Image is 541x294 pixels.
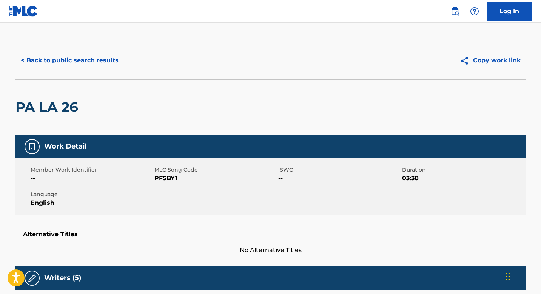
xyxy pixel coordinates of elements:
img: Writers [28,274,37,283]
h5: Work Detail [44,142,86,151]
iframe: Chat Widget [503,258,541,294]
button: Copy work link [455,51,526,70]
span: Member Work Identifier [31,166,153,174]
button: < Back to public search results [15,51,124,70]
span: Duration [402,166,524,174]
img: help [470,7,479,16]
span: English [31,198,153,207]
img: search [450,7,459,16]
img: Copy work link [460,56,473,65]
h5: Writers (5) [44,274,81,282]
h5: Alternative Titles [23,231,518,238]
div: Drag [506,265,510,288]
span: ISWC [278,166,400,174]
div: Help [467,4,482,19]
span: 03:30 [402,174,524,183]
span: MLC Song Code [154,166,276,174]
span: -- [278,174,400,183]
span: -- [31,174,153,183]
span: PF5BY1 [154,174,276,183]
img: Work Detail [28,142,37,151]
a: Public Search [447,4,462,19]
span: Language [31,190,153,198]
img: MLC Logo [9,6,38,17]
a: Log In [487,2,532,21]
h2: PA LA 26 [15,99,82,116]
span: No Alternative Titles [15,246,526,255]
